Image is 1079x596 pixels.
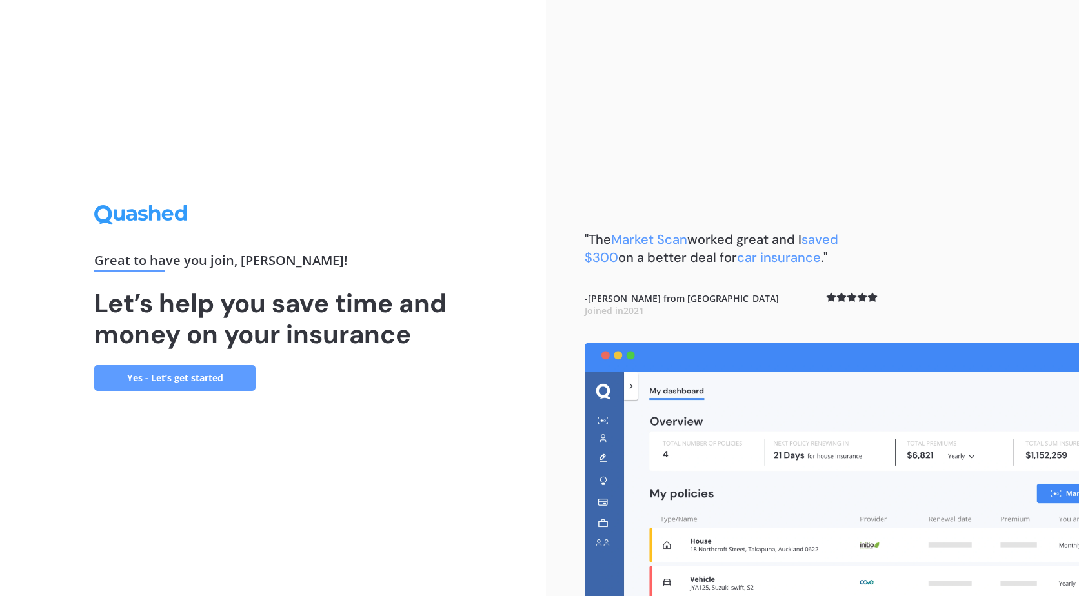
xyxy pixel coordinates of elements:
a: Yes - Let’s get started [94,365,256,391]
img: dashboard.webp [585,343,1079,596]
h1: Let’s help you save time and money on your insurance [94,288,452,350]
div: Great to have you join , [PERSON_NAME] ! [94,254,452,272]
span: car insurance [737,249,821,266]
b: - [PERSON_NAME] from [GEOGRAPHIC_DATA] [585,292,779,317]
b: "The worked great and I on a better deal for ." [585,231,838,266]
span: Joined in 2021 [585,304,644,317]
span: Market Scan [611,231,687,248]
span: saved $300 [585,231,838,266]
